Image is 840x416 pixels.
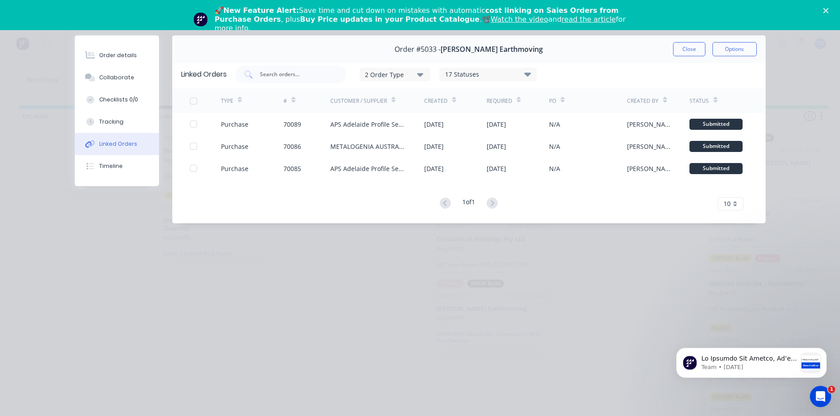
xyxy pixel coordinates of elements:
button: Options [712,42,757,56]
span: 10 [724,199,731,208]
div: Collaborate [99,74,134,82]
div: N/A [549,120,560,129]
div: Submitted [689,141,743,152]
div: [DATE] [424,164,444,173]
div: Submitted [689,163,743,174]
div: 70085 [283,164,301,173]
button: Linked Orders [75,133,159,155]
div: APS Adelaide Profile Services [330,164,406,173]
div: [DATE] [487,164,506,173]
div: Linked Orders [99,140,137,148]
div: 🚀 Save time and cut down on mistakes with automatic , plus .📽️ and for more info. [215,6,633,33]
div: 70089 [283,120,301,129]
div: Close [823,8,832,13]
div: [PERSON_NAME] [627,142,672,151]
div: [PERSON_NAME] [627,164,672,173]
div: Tracking [99,118,124,126]
div: [DATE] [487,120,506,129]
div: PO [549,97,556,105]
div: Purchase [221,164,248,173]
a: read the article [561,15,616,23]
div: Checklists 0/0 [99,96,138,104]
a: Watch the video [491,15,548,23]
div: 1 of 1 [462,197,475,210]
div: 2 Order Type [365,70,424,79]
p: Message from Team, sent 1d ago [39,33,134,41]
button: Order details [75,44,159,66]
img: Profile image for Team [194,12,208,27]
div: Purchase [221,120,248,129]
div: Timeline [99,162,123,170]
div: Required [487,97,512,105]
b: cost linking on Sales Orders from Purchase Orders [215,6,619,23]
div: [DATE] [424,142,444,151]
div: [DATE] [487,142,506,151]
div: Customer / Supplier [330,97,387,105]
div: [PERSON_NAME] [627,120,672,129]
div: N/A [549,142,560,151]
div: Created By [627,97,658,105]
div: Order details [99,51,137,59]
button: Timeline [75,155,159,177]
div: Purchase [221,142,248,151]
span: [PERSON_NAME] Earthmoving [441,45,543,54]
input: Search orders... [259,70,333,79]
button: Tracking [75,111,159,133]
iframe: Intercom notifications message [663,330,840,392]
div: Submitted [689,119,743,130]
div: Linked Orders [181,69,227,80]
button: 2 Order Type [360,68,430,81]
div: # [283,97,287,105]
div: TYPE [221,97,233,105]
div: 70086 [283,142,301,151]
b: Buy Price updates in your Product Catalogue [300,15,480,23]
div: [DATE] [424,120,444,129]
b: New Feature Alert: [224,6,299,15]
div: APS Adelaide Profile Services [330,120,406,129]
div: Created [424,97,448,105]
iframe: Intercom live chat [810,386,831,407]
div: Status [689,97,709,105]
button: Checklists 0/0 [75,89,159,111]
button: Close [673,42,705,56]
div: METALOGENIA AUSTRALIA PTY LTD - (MTG) [330,142,406,151]
span: 1 [828,386,835,393]
button: Collaborate [75,66,159,89]
div: N/A [549,164,560,173]
div: 17 Statuses [440,70,536,79]
span: Order #5033 - [395,45,441,54]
